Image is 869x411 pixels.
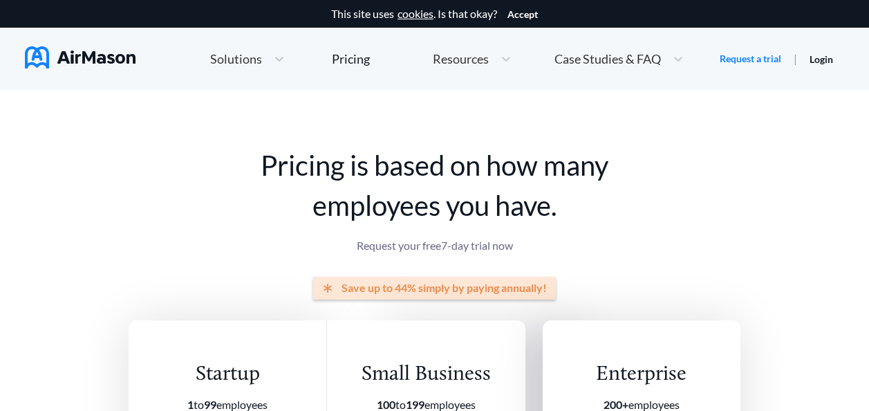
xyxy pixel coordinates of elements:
[210,53,262,65] span: Solutions
[507,9,538,20] button: Accept cookies
[342,282,547,294] span: Save up to 44% simply by paying annually!
[332,53,370,65] div: Pricing
[554,53,661,65] span: Case Studies & FAQ
[561,399,721,411] section: employees
[332,46,370,71] a: Pricing
[160,362,295,387] div: Startup
[25,46,136,68] img: AirMason Logo
[359,362,494,387] div: Small Business
[406,398,424,411] b: 199
[377,398,424,411] span: to
[187,398,216,411] span: to
[794,52,797,65] span: |
[810,53,833,65] a: Login
[720,52,781,66] a: Request a trial
[129,145,740,226] h1: Pricing is based on how many employees you have.
[160,399,295,411] section: employees
[433,53,489,65] span: Resources
[377,398,395,411] b: 100
[561,362,721,387] div: Enterprise
[129,239,740,252] p: Request your free 7 -day trial now
[604,398,628,411] b: 200+
[204,398,216,411] b: 99
[359,399,494,411] section: employees
[187,398,194,411] b: 1
[398,8,433,20] a: cookies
